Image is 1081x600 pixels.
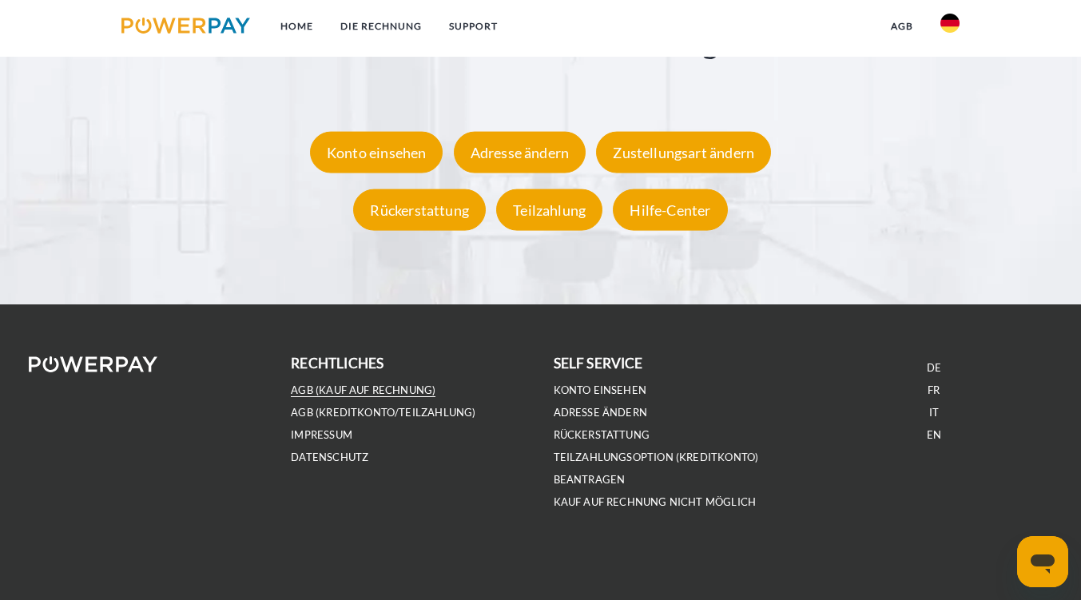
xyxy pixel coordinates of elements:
div: Hilfe-Center [613,189,727,231]
a: AGB (Kreditkonto/Teilzahlung) [291,406,475,419]
a: AGB (Kauf auf Rechnung) [291,383,435,397]
a: agb [877,12,927,41]
div: Adresse ändern [454,132,586,173]
a: Zustellungsart ändern [592,144,775,161]
iframe: Schaltfläche zum Öffnen des Messaging-Fensters [1017,536,1068,587]
a: Teilzahlungsoption (KREDITKONTO) beantragen [554,451,759,487]
div: Zustellungsart ändern [596,132,771,173]
b: self service [554,355,643,372]
a: DATENSCHUTZ [291,451,368,464]
div: Rückerstattung [353,189,486,231]
a: Konto einsehen [306,144,447,161]
a: Adresse ändern [450,144,590,161]
div: Teilzahlung [496,189,602,231]
a: FR [928,383,940,397]
img: logo-powerpay-white.svg [29,356,157,372]
a: DIE RECHNUNG [327,12,435,41]
a: Hilfe-Center [609,201,731,219]
a: IT [929,406,939,419]
a: IMPRESSUM [291,428,352,442]
a: Home [267,12,327,41]
a: EN [927,428,941,442]
a: Adresse ändern [554,406,648,419]
img: logo-powerpay.svg [121,18,250,34]
a: SUPPORT [435,12,511,41]
a: Rückerstattung [554,428,650,442]
div: Konto einsehen [310,132,443,173]
a: Konto einsehen [554,383,647,397]
a: Kauf auf Rechnung nicht möglich [554,495,757,509]
a: DE [927,361,941,375]
a: Teilzahlung [492,201,606,219]
b: rechtliches [291,355,384,372]
a: Rückerstattung [349,201,490,219]
img: de [940,14,960,33]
